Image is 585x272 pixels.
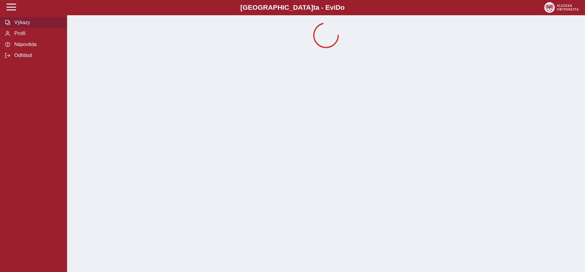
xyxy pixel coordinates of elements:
span: t [313,4,315,11]
span: Nápověda [12,42,62,47]
b: [GEOGRAPHIC_DATA] a - Evi [18,4,567,12]
span: D [335,4,340,11]
span: Odhlásit [12,53,62,58]
span: o [341,4,345,11]
span: Profil [12,31,62,36]
span: Výkazy [12,20,62,25]
img: logo_web_su.png [544,2,579,13]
